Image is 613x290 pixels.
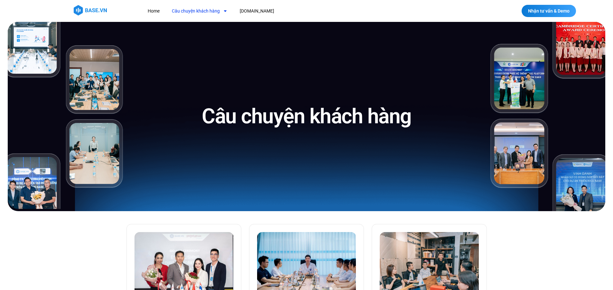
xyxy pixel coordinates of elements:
[235,5,279,17] a: [DOMAIN_NAME]
[143,5,392,17] nav: Menu
[202,103,411,130] h1: Câu chuyện khách hàng
[522,5,576,17] a: Nhận tư vấn & Demo
[528,9,570,13] span: Nhận tư vấn & Demo
[167,5,232,17] a: Câu chuyện khách hàng
[143,5,164,17] a: Home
